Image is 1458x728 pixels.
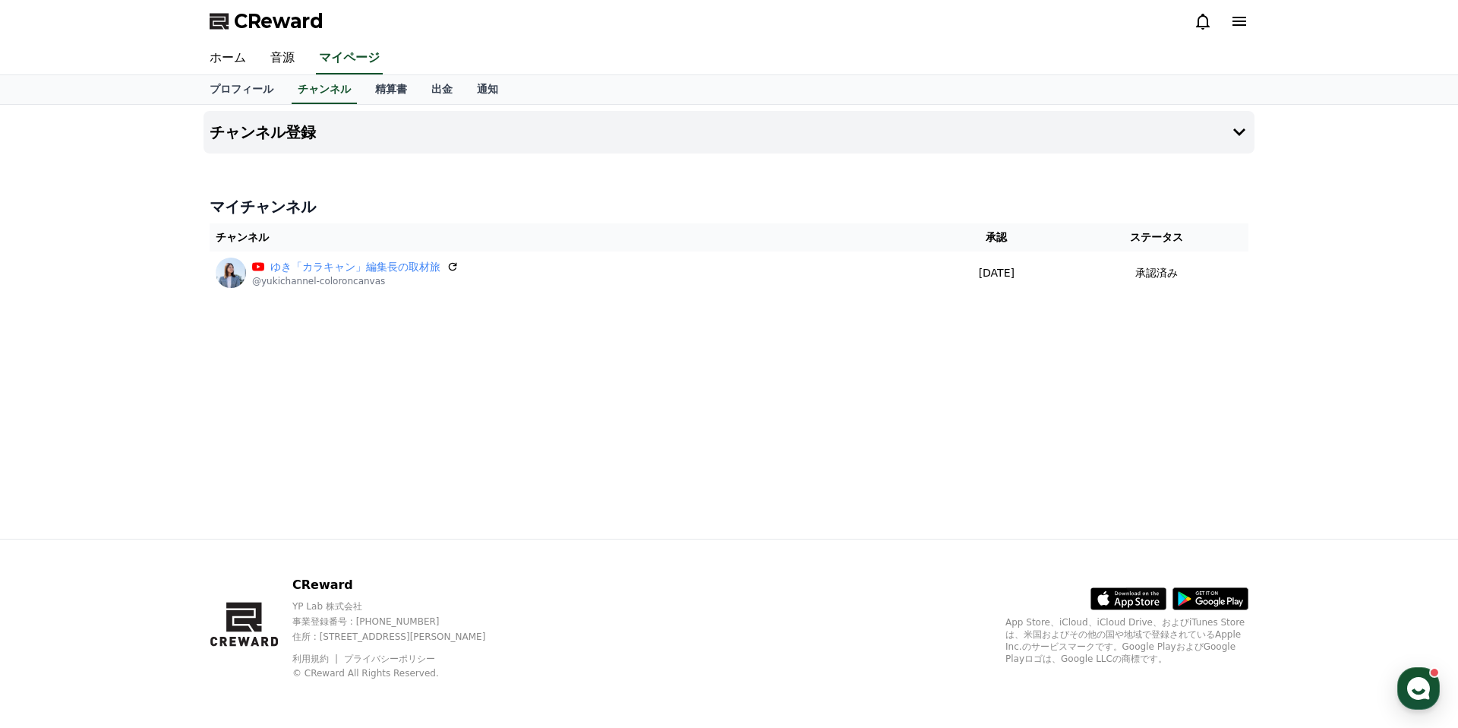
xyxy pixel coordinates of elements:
[210,223,929,252] th: チャンネル
[216,258,246,288] img: ゆき「カラキャン」編集長の取材旅
[210,124,316,141] h4: チャンネル登録
[316,43,383,74] a: マイページ
[258,43,307,74] a: 音源
[204,111,1254,154] button: チャンネル登録
[234,9,323,33] span: CReward
[210,196,1248,217] h4: マイチャンネル
[292,616,512,628] p: 事業登録番号 : [PHONE_NUMBER]
[929,223,1065,252] th: 承認
[419,75,465,104] a: 出金
[252,275,459,287] p: @yukichannel-coloroncanvas
[197,75,286,104] a: プロフィール
[935,265,1059,281] p: [DATE]
[292,576,512,594] p: CReward
[210,9,323,33] a: CReward
[292,631,512,643] p: 住所 : [STREET_ADDRESS][PERSON_NAME]
[363,75,419,104] a: 精算書
[1135,265,1178,281] p: 承認済み
[292,667,512,679] p: © CReward All Rights Reserved.
[465,75,510,104] a: 通知
[270,259,440,275] a: ゆき「カラキャン」編集長の取材旅
[344,654,435,664] a: プライバシーポリシー
[197,43,258,74] a: ホーム
[292,600,512,612] p: YP Lab 株式会社
[1005,616,1248,665] p: App Store、iCloud、iCloud Drive、およびiTunes Storeは、米国およびその他の国や地域で登録されているApple Inc.のサービスマークです。Google P...
[292,654,340,664] a: 利用規約
[292,75,357,104] a: チャンネル
[1065,223,1248,252] th: ステータス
